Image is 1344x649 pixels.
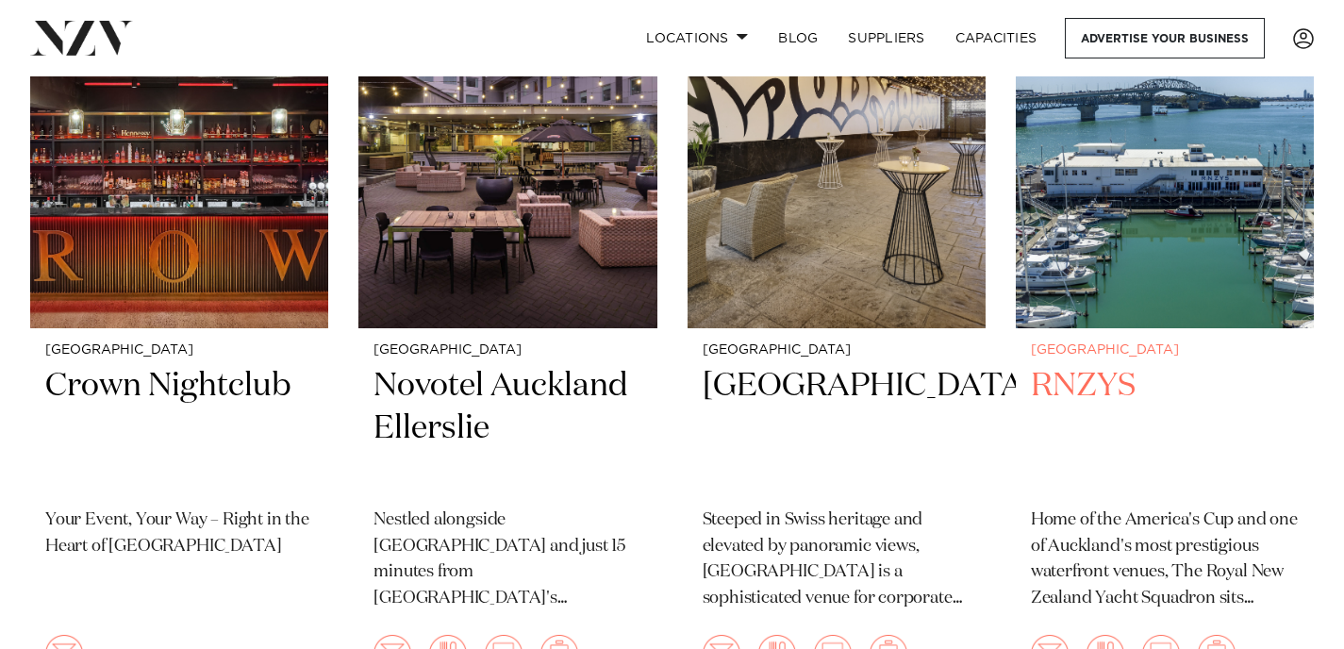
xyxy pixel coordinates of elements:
small: [GEOGRAPHIC_DATA] [1031,343,1299,358]
a: Capacities [940,18,1053,58]
img: nzv-logo.png [30,21,133,55]
h2: [GEOGRAPHIC_DATA] [703,365,971,492]
small: [GEOGRAPHIC_DATA] [373,343,641,358]
p: Home of the America's Cup and one of Auckland's most prestigious waterfront venues, The Royal New... [1031,508,1299,613]
a: SUPPLIERS [833,18,939,58]
p: Steeped in Swiss heritage and elevated by panoramic views, [GEOGRAPHIC_DATA] is a sophisticated v... [703,508,971,613]
h2: Crown Nightclub [45,365,313,492]
p: Your Event, Your Way – Right in the Heart of [GEOGRAPHIC_DATA] [45,508,313,560]
p: Nestled alongside [GEOGRAPHIC_DATA] and just 15 minutes from [GEOGRAPHIC_DATA]'s [GEOGRAPHIC_DATA... [373,508,641,613]
h2: RNZYS [1031,365,1299,492]
a: Advertise your business [1065,18,1265,58]
a: BLOG [763,18,833,58]
h2: Novotel Auckland Ellerslie [373,365,641,492]
a: Locations [631,18,763,58]
small: [GEOGRAPHIC_DATA] [703,343,971,358]
small: [GEOGRAPHIC_DATA] [45,343,313,358]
